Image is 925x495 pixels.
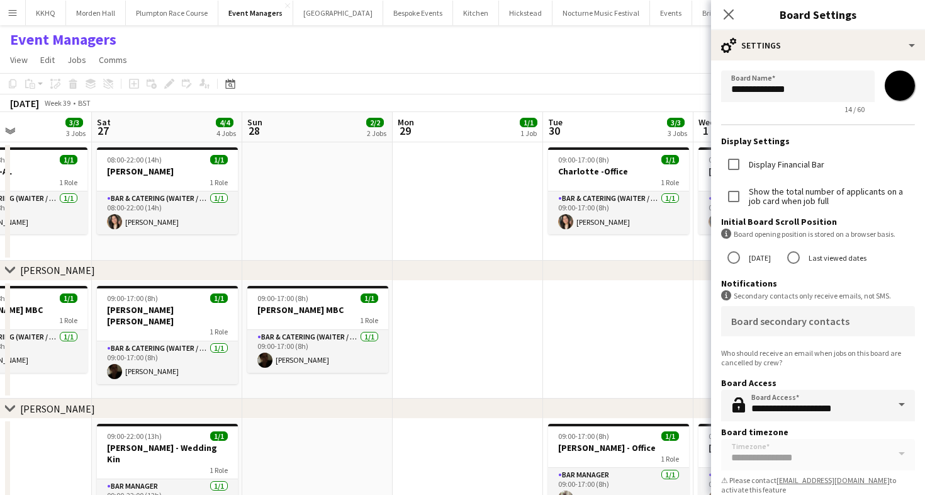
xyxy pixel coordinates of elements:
[776,475,890,485] a: [EMAIL_ADDRESS][DOMAIN_NAME]
[60,293,77,303] span: 1/1
[107,293,158,303] span: 09:00-17:00 (8h)
[216,128,236,138] div: 4 Jobs
[746,160,824,169] label: Display Financial Bar
[746,248,771,268] label: [DATE]
[107,431,162,441] span: 09:00-22:00 (13h)
[78,98,91,108] div: BST
[721,278,915,289] h3: Notifications
[548,147,689,234] app-job-card: 09:00-17:00 (8h)1/1Charlotte -Office1 RoleBar & Catering (Waiter / waitress)1/109:00-17:00 (8h)[P...
[552,1,650,25] button: Nocturne Music Festival
[711,6,925,23] h3: Board Settings
[62,52,91,68] a: Jobs
[126,1,218,25] button: Plumpton Race Course
[499,1,552,25] button: Hickstead
[366,118,384,127] span: 2/2
[558,431,609,441] span: 09:00-17:00 (8h)
[383,1,453,25] button: Bespoke Events
[247,286,388,373] app-job-card: 09:00-17:00 (8h)1/1[PERSON_NAME] MBC1 RoleBar & Catering (Waiter / waitress)1/109:00-17:00 (8h)[P...
[20,264,95,276] div: [PERSON_NAME]
[20,402,95,415] div: [PERSON_NAME]
[661,178,679,187] span: 1 Role
[97,117,111,128] span: Sat
[698,442,839,453] h3: [PERSON_NAME] - Office
[667,118,685,127] span: 3/3
[99,54,127,65] span: Comms
[97,166,238,177] h3: [PERSON_NAME]
[210,465,228,475] span: 1 Role
[97,304,238,327] h3: [PERSON_NAME] [PERSON_NAME]
[218,1,293,25] button: Event Managers
[367,128,386,138] div: 2 Jobs
[721,135,915,147] h3: Display Settings
[661,431,679,441] span: 1/1
[210,293,228,303] span: 1/1
[709,155,760,164] span: 09:00-17:00 (8h)
[453,1,499,25] button: Kitchen
[97,147,238,234] app-job-card: 08:00-22:00 (14h)1/1[PERSON_NAME]1 RoleBar & Catering (Waiter / waitress)1/108:00-22:00 (14h)[PER...
[746,187,915,206] label: Show the total number of applicants on a job card when job full
[692,1,772,25] button: British Motor Show
[546,123,563,138] span: 30
[210,178,228,187] span: 1 Role
[95,123,111,138] span: 27
[731,315,849,327] mat-label: Board secondary contacts
[721,426,915,438] h3: Board timezone
[721,290,915,301] div: Secondary contacts only receive emails, not SMS.
[361,293,378,303] span: 1/1
[35,52,60,68] a: Edit
[661,155,679,164] span: 1/1
[97,286,238,384] app-job-card: 09:00-17:00 (8h)1/1[PERSON_NAME] [PERSON_NAME]1 RoleBar & Catering (Waiter / waitress)1/109:00-17...
[548,166,689,177] h3: Charlotte -Office
[721,377,915,389] h3: Board Access
[210,155,228,164] span: 1/1
[40,54,55,65] span: Edit
[97,341,238,384] app-card-role: Bar & Catering (Waiter / waitress)1/109:00-17:00 (8h)[PERSON_NAME]
[26,1,66,25] button: KKHQ
[210,431,228,441] span: 1/1
[59,316,77,325] span: 1 Role
[709,431,760,441] span: 09:00-17:00 (8h)
[711,30,925,60] div: Settings
[360,316,378,325] span: 1 Role
[721,229,915,239] div: Board opening position is stored on a browser basis.
[210,327,228,336] span: 1 Role
[396,123,414,138] span: 29
[806,248,866,268] label: Last viewed dates
[97,442,238,465] h3: [PERSON_NAME] - Wedding Kin
[698,147,839,234] app-job-card: 09:00-17:00 (8h)1/1[PERSON_NAME]1 RoleBar & Catering (Waiter / waitress)1/109:00-17:00 (8h)[PERSO...
[94,52,132,68] a: Comms
[698,117,715,128] span: Wed
[698,166,839,177] h3: [PERSON_NAME]
[60,155,77,164] span: 1/1
[257,293,308,303] span: 09:00-17:00 (8h)
[59,178,77,187] span: 1 Role
[650,1,692,25] button: Events
[698,191,839,234] app-card-role: Bar & Catering (Waiter / waitress)1/109:00-17:00 (8h)[PERSON_NAME]
[398,117,414,128] span: Mon
[247,330,388,373] app-card-role: Bar & Catering (Waiter / waitress)1/109:00-17:00 (8h)[PERSON_NAME]
[10,97,39,110] div: [DATE]
[558,155,609,164] span: 09:00-17:00 (8h)
[548,117,563,128] span: Tue
[245,123,262,138] span: 28
[10,54,28,65] span: View
[834,105,875,114] span: 14 / 60
[721,348,915,367] div: Who should receive an email when jobs on this board are cancelled by crew?
[65,118,83,127] span: 3/3
[661,454,679,464] span: 1 Role
[10,30,116,49] h1: Event Managers
[293,1,383,25] button: [GEOGRAPHIC_DATA]
[5,52,33,68] a: View
[697,123,715,138] span: 1
[721,216,915,227] h3: Initial Board Scroll Position
[216,118,233,127] span: 4/4
[247,117,262,128] span: Sun
[520,118,537,127] span: 1/1
[42,98,73,108] span: Week 39
[66,128,86,138] div: 3 Jobs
